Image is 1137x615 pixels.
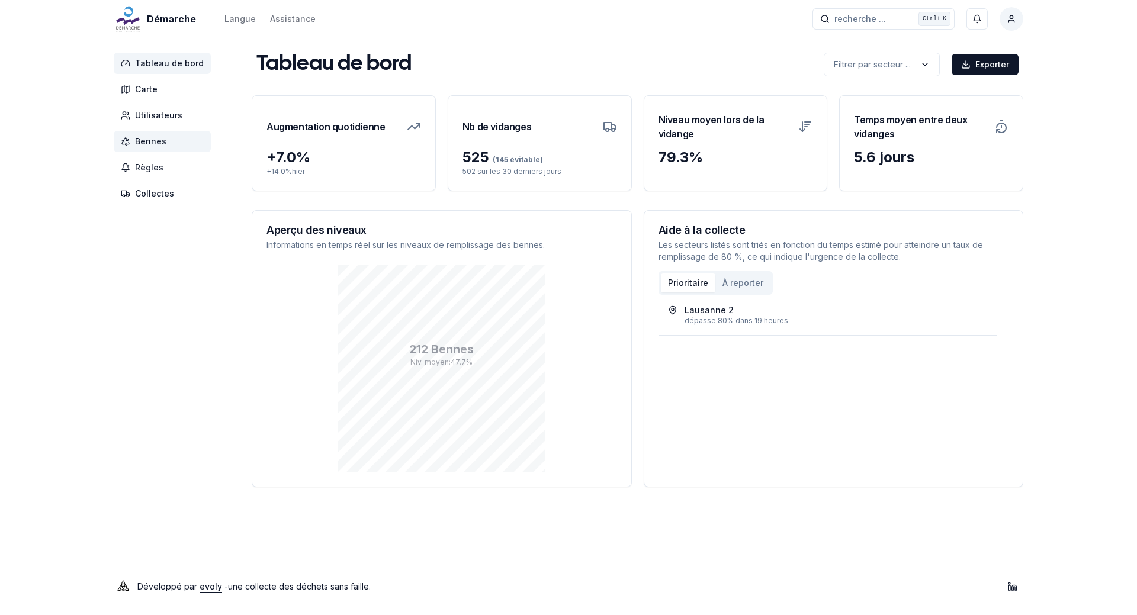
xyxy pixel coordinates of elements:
[266,239,617,251] p: Informations en temps réel sur les niveaux de remplissage des bennes.
[661,273,715,292] button: Prioritaire
[224,13,256,25] div: Langue
[135,110,182,121] span: Utilisateurs
[114,53,216,74] a: Tableau de bord
[224,12,256,26] button: Langue
[135,83,158,95] span: Carte
[659,225,1009,236] h3: Aide à la collecte
[114,5,142,33] img: Démarche Logo
[685,316,988,326] div: dépasse 80% dans 19 heures
[266,148,421,167] div: + 7.0 %
[135,57,204,69] span: Tableau de bord
[114,183,216,204] a: Collectes
[659,239,1009,263] p: Les secteurs listés sont triés en fonction du temps estimé pour atteindre un taux de remplissage ...
[114,157,216,178] a: Règles
[834,13,886,25] span: recherche ...
[114,12,201,26] a: Démarche
[137,578,371,595] p: Développé par - une collecte des déchets sans faille .
[114,577,133,596] img: Evoly Logo
[462,167,617,176] p: 502 sur les 30 derniers jours
[489,155,543,164] span: (145 évitable)
[256,53,412,76] h1: Tableau de bord
[200,581,222,591] a: evoly
[135,162,163,173] span: Règles
[854,148,1008,167] div: 5.6 jours
[668,304,988,326] a: Lausanne 2dépasse 80% dans 19 heures
[659,148,813,167] div: 79.3 %
[135,188,174,199] span: Collectes
[952,54,1019,75] button: Exporter
[659,110,792,143] h3: Niveau moyen lors de la vidange
[114,105,216,126] a: Utilisateurs
[114,131,216,152] a: Bennes
[270,12,316,26] a: Assistance
[834,59,911,70] p: Filtrer par secteur ...
[135,136,166,147] span: Bennes
[685,304,734,316] div: Lausanne 2
[266,167,421,176] p: + 14.0 % hier
[147,12,196,26] span: Démarche
[462,110,531,143] h3: Nb de vidanges
[715,273,770,292] button: À reporter
[824,53,940,76] button: label
[266,110,385,143] h3: Augmentation quotidienne
[266,225,617,236] h3: Aperçu des niveaux
[854,110,987,143] h3: Temps moyen entre deux vidanges
[114,79,216,100] a: Carte
[462,148,617,167] div: 525
[812,8,955,30] button: recherche ...Ctrl+K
